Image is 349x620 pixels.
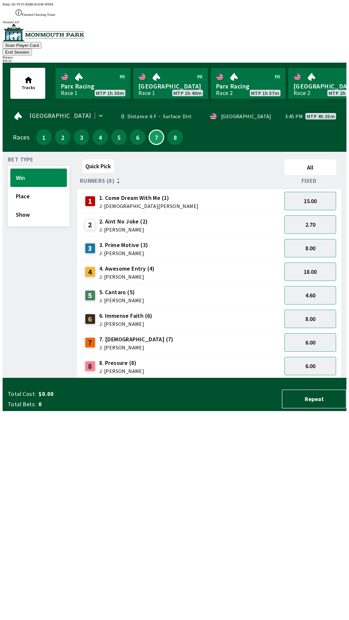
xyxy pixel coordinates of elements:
span: 6.00 [305,362,315,370]
span: 8 [169,135,181,139]
span: Parx Racing [61,82,125,90]
span: J: [PERSON_NAME] [99,368,144,374]
div: $ 39.50 [3,59,346,63]
span: 5 [113,135,125,139]
button: 3 [74,129,89,145]
button: 6 [130,129,145,145]
button: 5 [111,129,127,145]
span: 2 [57,135,69,139]
div: Race 1 [138,90,155,96]
span: J: [PERSON_NAME] [99,251,148,256]
button: 15.00 [284,192,336,210]
span: 18.00 [304,268,317,275]
span: [GEOGRAPHIC_DATA] [138,82,203,90]
span: 4.60 [305,292,315,299]
div: Fixed [282,178,339,184]
span: 3:45 PM [285,114,303,119]
span: 0 [38,400,140,408]
span: J: [PERSON_NAME] [99,321,153,326]
button: Place [10,187,67,205]
div: Race 2 [216,90,233,96]
div: 1 [85,196,95,206]
a: Parx RacingRace 2MTP 1h 57m [211,68,286,99]
button: 6.00 [284,333,336,352]
button: Show [10,205,67,224]
div: Public ID: [3,3,346,6]
span: Total Bets: [8,400,36,408]
span: 2.70 [305,221,315,228]
button: 2.70 [284,215,336,234]
div: Races [13,135,29,140]
button: Scan Player Card [3,42,41,49]
span: 6.00 [305,339,315,346]
div: Race 1 [61,90,78,96]
div: 0 [114,114,125,119]
div: 7 [85,337,95,348]
span: 8. Pressure (8) [99,359,144,367]
span: MTP 1h 57m [251,90,279,96]
span: J: [PERSON_NAME] [99,345,174,350]
span: Fixed [301,178,317,183]
span: Runners (8) [80,178,114,183]
div: 3 [85,243,95,253]
button: 8.00 [284,239,336,257]
span: J: [PERSON_NAME] [99,227,148,232]
div: 6 [85,314,95,324]
div: 5 [85,290,95,301]
span: J: [DEMOGRAPHIC_DATA][PERSON_NAME] [99,203,199,209]
span: PYJT-JEMR-KOOR-WHFE [17,3,54,6]
button: 7 [149,129,164,145]
span: Tracks [22,85,35,90]
div: 2 [85,220,95,230]
span: Quick Pick [85,162,111,170]
button: 2 [55,129,70,145]
button: 4 [92,129,108,145]
span: Finished Checking Ticket [22,13,55,16]
button: 6.00 [284,357,336,375]
span: Show [16,211,61,218]
span: 4. Awesome Entry (4) [99,264,155,273]
span: Place [16,192,61,200]
div: Race 2 [293,90,310,96]
span: 3 [75,135,88,139]
div: Balance [3,56,346,59]
span: 8.00 [305,315,315,323]
button: Tracks [10,68,45,99]
button: 1 [36,129,52,145]
span: [GEOGRAPHIC_DATA] [29,113,91,118]
button: 18.00 [284,263,336,281]
span: MTP 4h 35m [307,114,335,119]
button: 8.00 [284,310,336,328]
span: 8.00 [305,244,315,252]
span: 1. Come Dream With Me (1) [99,194,199,202]
span: J: [PERSON_NAME] [99,274,155,279]
span: 1 [38,135,50,139]
div: [GEOGRAPHIC_DATA] [221,114,271,119]
div: 8 [85,361,95,371]
span: All [287,164,333,171]
span: Bet Type [8,157,33,162]
span: 7. [DEMOGRAPHIC_DATA] (7) [99,335,174,344]
span: Win [16,174,61,181]
span: 15.00 [304,197,317,205]
span: J: [PERSON_NAME] [99,298,144,303]
span: MTP 1h 30m [96,90,124,96]
img: venue logo [3,24,84,41]
div: Runners (8) [80,178,282,184]
span: 6 [132,135,144,139]
a: [GEOGRAPHIC_DATA]Race 1MTP 1h 40m [133,68,208,99]
div: 4 [85,267,95,277]
a: Parx RacingRace 1MTP 1h 30m [56,68,131,99]
span: 5. Cantaro (5) [99,288,144,296]
span: Total Cost: [8,390,36,398]
div: Version 1.4.0 [3,20,346,24]
span: Surface: Dirt [156,113,192,119]
span: 2. Aint No Joke (2) [99,217,148,226]
button: All [284,160,336,175]
span: $0.00 [38,390,140,398]
span: Repeat [288,395,341,403]
span: 4 [94,135,106,139]
button: Repeat [282,389,346,408]
button: Win [10,169,67,187]
button: End Session [3,49,32,56]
